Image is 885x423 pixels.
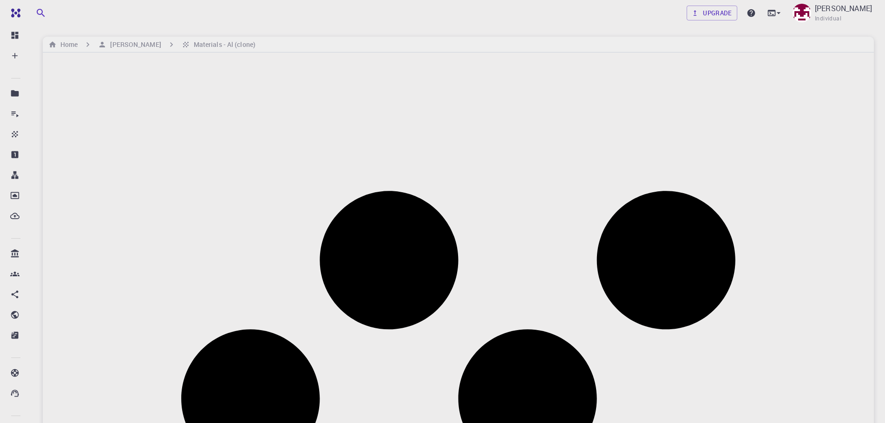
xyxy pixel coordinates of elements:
span: Support [19,7,52,15]
a: Upgrade [687,6,737,20]
img: Phan Dinh Thang [793,4,811,22]
img: logo [7,8,20,18]
span: Individual [815,14,841,23]
p: [PERSON_NAME] [815,3,872,14]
